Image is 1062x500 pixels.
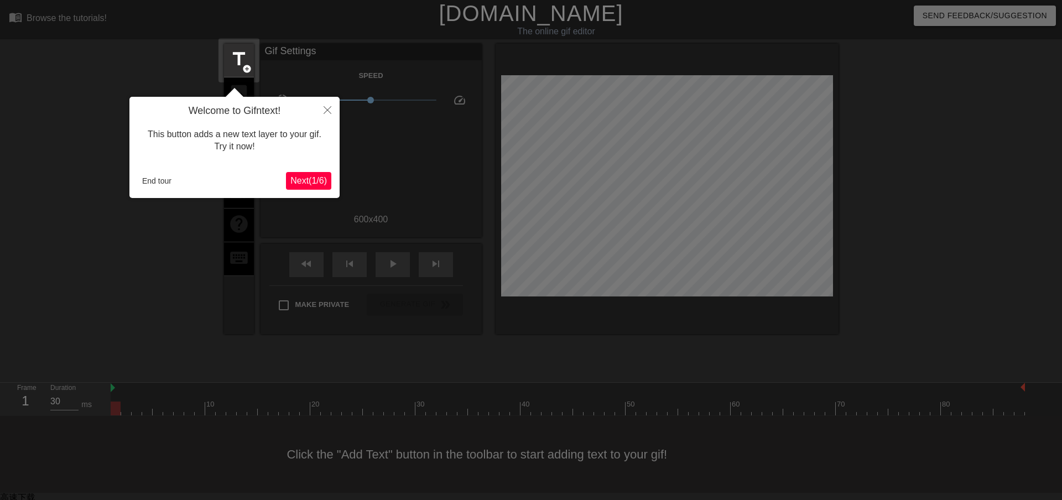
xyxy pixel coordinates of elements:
[290,176,327,185] span: Next ( 1 / 6 )
[138,173,176,189] button: End tour
[315,97,340,122] button: Close
[286,172,331,190] button: Next
[138,105,331,117] h4: Welcome to Gifntext!
[138,117,331,164] div: This button adds a new text layer to your gif. Try it now!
